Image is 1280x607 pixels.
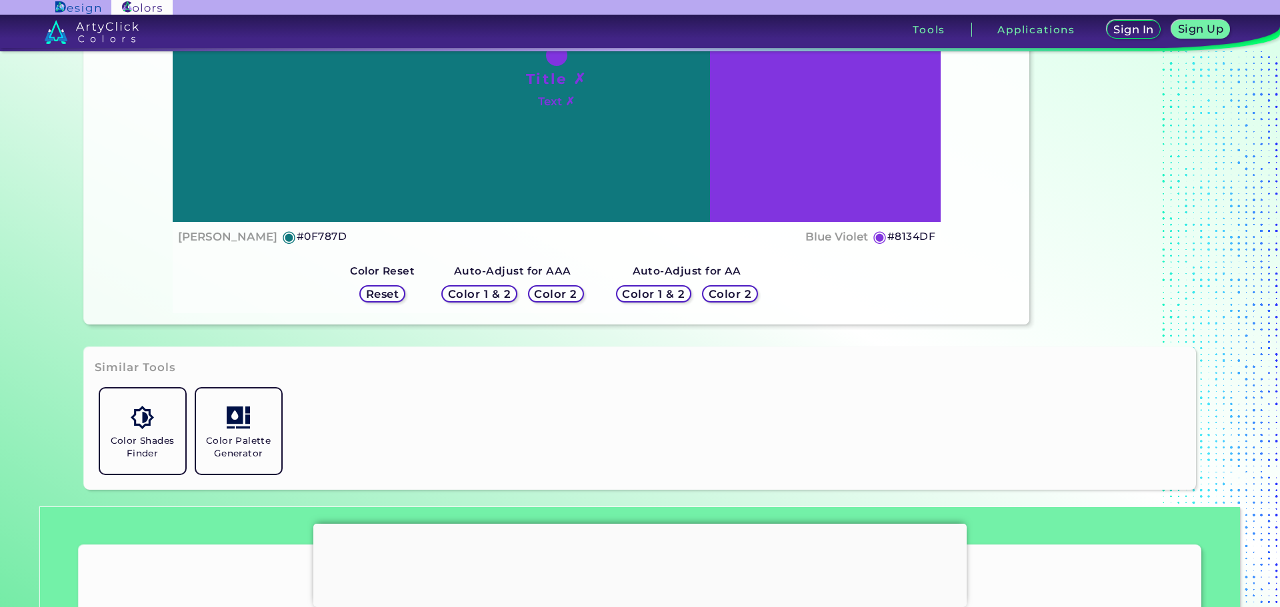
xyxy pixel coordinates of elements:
iframe: Advertisement [313,524,967,604]
img: icon_col_pal_col.svg [227,406,250,429]
a: Sign In [1109,21,1158,38]
h3: Applications [997,25,1075,35]
a: Color Shades Finder [95,383,191,479]
h5: Color 2 [711,289,749,299]
h2: ArtyClick "Contrast Color Finder" [271,568,1010,586]
h5: Color 1 & 2 [451,289,507,299]
strong: Auto-Adjust for AAA [454,265,571,277]
a: Sign Up [1174,21,1227,38]
h4: Text ✗ [538,92,575,111]
h3: Guide [621,522,658,538]
h5: #0F787D [297,228,347,245]
h5: Sign In [1115,25,1152,35]
h5: Color Shades Finder [105,434,180,460]
h5: #8134DF [887,228,935,245]
h5: ◉ [873,229,887,245]
h5: Reset [367,289,397,299]
h3: Tools [913,25,945,35]
strong: Auto-Adjust for AA [633,265,741,277]
img: logo_artyclick_colors_white.svg [45,20,139,44]
h4: Blue Violet [805,227,868,247]
h4: [PERSON_NAME] [178,227,277,247]
h5: Color 2 [537,289,575,299]
h5: Sign Up [1180,24,1221,34]
strong: Color Reset [350,265,415,277]
a: Color Palette Generator [191,383,287,479]
h5: Color 1 & 2 [625,289,682,299]
h1: Title ✗ [526,69,587,89]
h5: ◉ [282,229,297,245]
h5: Color Palette Generator [201,434,276,460]
h3: Similar Tools [95,360,176,376]
img: ArtyClick Design logo [55,1,100,14]
img: icon_color_shades.svg [131,406,154,429]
